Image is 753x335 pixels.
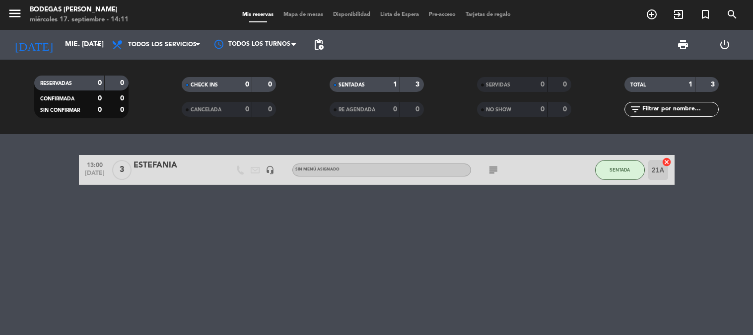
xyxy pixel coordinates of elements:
i: cancel [662,157,672,167]
strong: 0 [98,80,102,86]
i: turned_in_not [699,8,711,20]
span: NO SHOW [486,107,511,112]
strong: 0 [268,81,274,88]
span: Todos los servicios [128,41,197,48]
strong: 0 [120,95,126,102]
button: SENTADA [595,160,645,180]
span: SIN CONFIRMAR [40,108,80,113]
i: subject [487,164,499,176]
div: LOG OUT [704,30,746,60]
span: SERVIDAS [486,83,510,87]
span: Pre-acceso [424,12,461,17]
i: menu [7,6,22,21]
div: ESTEFANIA [134,159,218,172]
span: CANCELADA [191,107,221,112]
strong: 0 [245,81,249,88]
strong: 0 [541,81,545,88]
span: Disponibilidad [328,12,375,17]
strong: 1 [688,81,692,88]
span: 13:00 [82,159,107,170]
input: Filtrar por nombre... [641,104,718,115]
button: menu [7,6,22,24]
strong: 0 [563,106,569,113]
i: search [726,8,738,20]
span: SENTADA [610,167,630,172]
strong: 0 [563,81,569,88]
strong: 3 [711,81,717,88]
i: [DATE] [7,34,60,56]
span: [DATE] [82,170,107,181]
span: Sin menú asignado [295,167,340,171]
span: 3 [112,160,132,180]
span: Mapa de mesas [278,12,328,17]
span: Lista de Espera [375,12,424,17]
span: Tarjetas de regalo [461,12,516,17]
strong: 0 [268,106,274,113]
i: headset_mic [266,166,274,174]
span: CONFIRMADA [40,96,74,101]
strong: 0 [245,106,249,113]
strong: 0 [541,106,545,113]
i: power_settings_new [719,39,731,51]
strong: 3 [415,81,421,88]
div: miércoles 17. septiembre - 14:11 [30,15,129,25]
strong: 0 [98,106,102,113]
strong: 0 [393,106,397,113]
span: SENTADAS [339,83,365,87]
span: print [677,39,689,51]
span: TOTAL [630,83,646,87]
div: Bodegas [PERSON_NAME] [30,5,129,15]
span: RE AGENDADA [339,107,375,112]
span: RESERVADAS [40,81,72,86]
i: add_circle_outline [646,8,658,20]
span: CHECK INS [191,83,218,87]
span: Mis reservas [237,12,278,17]
span: pending_actions [313,39,325,51]
i: filter_list [629,103,641,115]
i: arrow_drop_down [92,39,104,51]
strong: 0 [120,106,126,113]
i: exit_to_app [673,8,685,20]
strong: 0 [98,95,102,102]
strong: 1 [393,81,397,88]
strong: 0 [415,106,421,113]
strong: 0 [120,80,126,86]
